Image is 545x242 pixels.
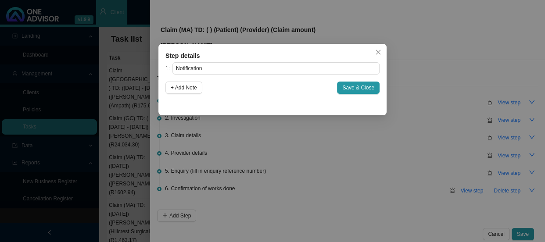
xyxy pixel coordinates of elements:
[165,82,202,94] button: + Add Note
[372,46,384,58] button: Close
[165,62,172,75] label: 1
[337,82,380,94] button: Save & Close
[165,51,380,60] div: Step details
[342,83,374,92] span: Save & Close
[375,49,381,55] span: close
[171,83,197,92] span: + Add Note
